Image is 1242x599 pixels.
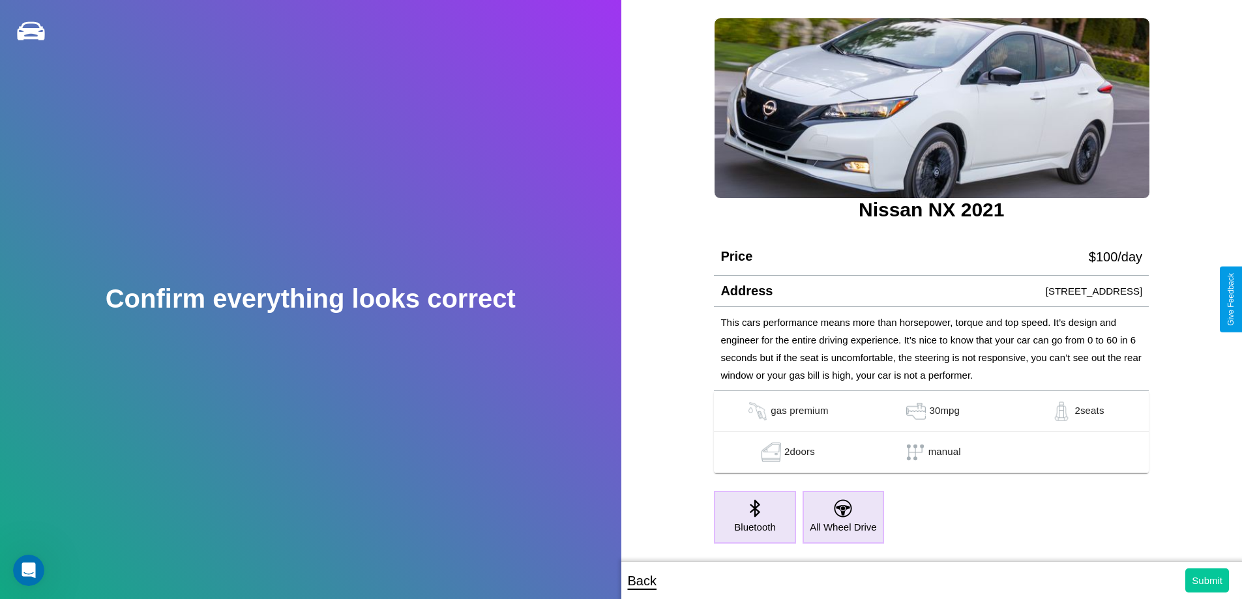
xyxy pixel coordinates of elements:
h4: Address [720,284,773,299]
table: simple table [714,391,1149,473]
p: 30 mpg [929,402,960,421]
p: manual [928,443,961,462]
p: $ 100 /day [1089,245,1142,269]
h3: Nissan NX 2021 [714,199,1149,221]
p: gas premium [771,402,828,421]
div: Give Feedback [1226,273,1235,326]
p: Bluetooth [734,518,775,536]
h2: Confirm everything looks correct [106,284,516,314]
p: 2 seats [1074,402,1104,421]
img: gas [745,402,771,421]
img: gas [758,443,784,462]
button: Submit [1185,568,1229,592]
img: gas [1048,402,1074,421]
p: [STREET_ADDRESS] [1046,282,1142,300]
p: This cars performance means more than horsepower, torque and top speed. It’s design and engineer ... [720,314,1142,384]
img: gas [903,402,929,421]
h4: Price [720,249,752,264]
p: All Wheel Drive [810,518,877,536]
p: Back [628,569,657,592]
iframe: Intercom live chat [13,555,44,586]
p: 2 doors [784,443,815,462]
